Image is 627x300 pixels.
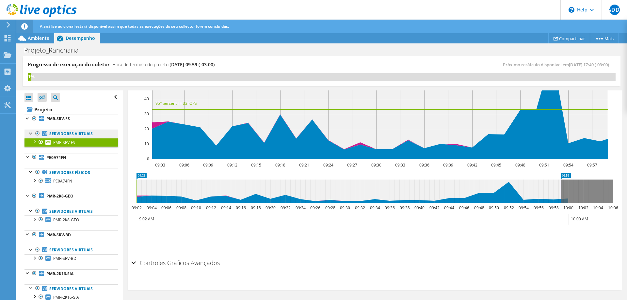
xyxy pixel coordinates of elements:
text: 09:04 [147,205,157,211]
a: Projeto [24,104,118,115]
span: Desempenho [66,35,95,41]
text: 09:26 [310,205,320,211]
span: [DATE] 17:49 (-03:00) [569,62,609,68]
text: 30 [144,111,149,117]
a: PE0A74FN [24,177,118,185]
text: 09:56 [534,205,544,211]
span: PMR-SRV-FS [53,140,75,145]
text: 09:34 [370,205,380,211]
b: PE0A74FN [46,155,66,160]
h2: Controles Gráficos Avançados [131,256,220,269]
a: PMR-SRV-BD [24,230,118,239]
text: 95° percentil = 33 IOPS [155,101,197,106]
span: [DATE] 09:59 (-03:00) [169,61,215,68]
text: 09:06 [179,162,189,168]
a: Compartilhar [548,33,590,43]
span: ADDJ [609,5,620,15]
text: 09:38 [400,205,410,211]
text: 09:51 [539,162,549,168]
text: 09:39 [443,162,453,168]
text: 09:16 [236,205,246,211]
text: 09:33 [395,162,405,168]
span: Ambiente [28,35,49,41]
text: 09:44 [444,205,454,211]
text: 40 [144,96,149,102]
text: 09:36 [419,162,429,168]
a: Mais [590,33,619,43]
b: PMR-SRV-BD [46,232,71,238]
text: 10:06 [608,205,618,211]
text: 10:00 [563,205,573,211]
text: 09:09 [203,162,213,168]
svg: \n [569,7,574,13]
text: 09:06 [161,205,171,211]
text: 20 [144,126,149,132]
text: 09:58 [549,205,559,211]
text: 09:18 [251,205,261,211]
text: 09:45 [491,162,501,168]
a: Servidores virtuais [24,284,118,293]
text: 09:54 [563,162,573,168]
text: 09:42 [429,205,440,211]
text: 09:27 [347,162,357,168]
span: PMR-2K16-SIA [53,294,79,300]
text: 09:28 [325,205,335,211]
text: 09:15 [251,162,261,168]
b: PMR-2K16-SIA [46,271,73,276]
span: PMR-2K8-GEO [53,217,79,223]
text: 10:04 [593,205,603,211]
a: PE0A74FN [24,153,118,162]
text: 09:46 [459,205,469,211]
text: 09:10 [191,205,201,211]
a: Servidores virtuais [24,207,118,215]
a: PMR-SRV-BD [24,254,118,263]
text: 09:12 [206,205,216,211]
b: PMR-SRV-FS [46,116,70,121]
text: 09:03 [155,162,165,168]
a: PMR-SRV-FS [24,115,118,123]
text: 09:30 [371,162,381,168]
text: 09:40 [414,205,425,211]
text: 09:20 [265,205,276,211]
span: A análise adicional estará disponível assim que todas as execuções do seu collector forem concluí... [40,24,229,29]
text: 09:54 [519,205,529,211]
text: 09:24 [296,205,306,211]
text: 09:18 [275,162,285,168]
text: 09:08 [176,205,186,211]
text: 09:12 [227,162,237,168]
span: Próximo recálculo disponível em [503,62,612,68]
text: 09:57 [587,162,597,168]
text: 09:36 [385,205,395,211]
a: Servidores virtuais [24,246,118,254]
text: 09:48 [474,205,484,211]
text: 09:21 [299,162,309,168]
a: PMR-2K8-GEO [24,215,118,224]
text: 09:22 [281,205,291,211]
span: PE0A74FN [53,178,72,184]
text: 10:02 [578,205,588,211]
a: PMR-SRV-FS [24,138,118,147]
text: 10 [144,141,149,147]
a: Servidores físicos [24,168,118,177]
b: PMR-2K8-GEO [46,193,73,199]
text: 09:50 [489,205,499,211]
text: 09:48 [515,162,525,168]
div: 1% [28,73,31,80]
text: 0 [147,156,149,162]
h1: Projeto_Rancharia [21,47,89,54]
a: Servidores virtuais [24,130,118,138]
a: PMR-2K8-GEO [24,192,118,200]
span: PMR-SRV-BD [53,256,76,261]
text: 09:52 [504,205,514,211]
text: 09:30 [340,205,350,211]
text: 09:42 [467,162,477,168]
text: 09:14 [221,205,231,211]
text: 09:32 [355,205,365,211]
a: PMR-2K16-SIA [24,269,118,278]
text: 09:02 [132,205,142,211]
text: 09:24 [323,162,333,168]
h4: Hora de término do projeto: [112,61,215,68]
